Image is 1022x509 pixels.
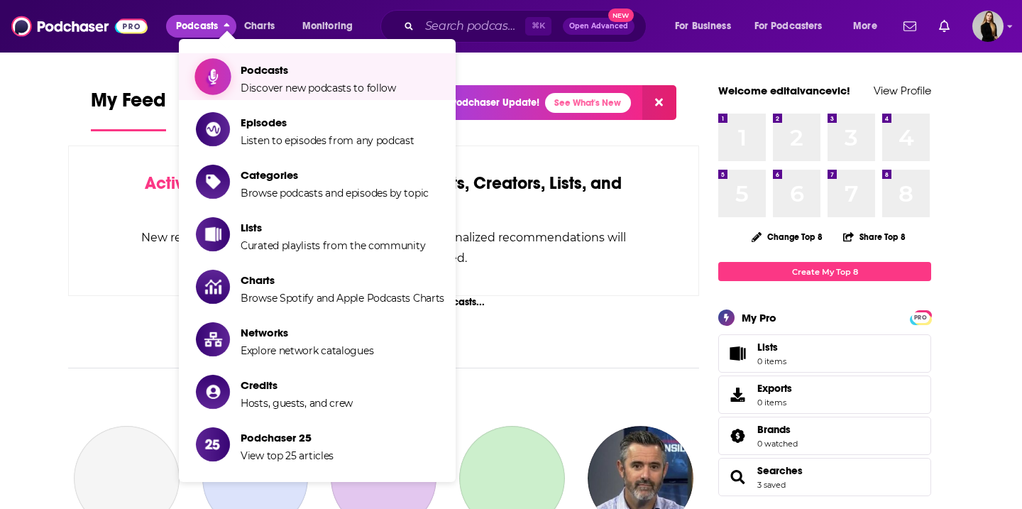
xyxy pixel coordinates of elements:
a: View Profile [874,84,931,97]
span: Podcasts [241,63,396,77]
span: Discover new podcasts to follow [241,82,396,94]
span: 0 items [757,398,792,407]
a: Show notifications dropdown [933,14,955,38]
span: Exports [723,385,752,405]
button: open menu [665,15,749,38]
a: Exports [718,376,931,414]
div: Search podcasts, credits, & more... [394,10,660,43]
a: My Feed [91,88,166,131]
span: Networks [241,326,373,339]
a: Welcome editaivancevic! [718,84,850,97]
button: close menu [166,15,236,38]
img: Podchaser - Follow, Share and Rate Podcasts [11,13,148,40]
span: Browse podcasts and episodes by topic [241,187,429,199]
span: Hosts, guests, and crew [241,397,353,410]
img: User Profile [972,11,1004,42]
span: Brands [757,423,791,436]
span: Charts [241,273,444,287]
a: Create My Top 8 [718,262,931,281]
a: Searches [723,467,752,487]
span: Curated playlists from the community [241,239,425,252]
a: Lists [718,334,931,373]
span: Podcasts [176,16,218,36]
span: Categories [241,168,429,182]
span: ⌘ K [525,17,551,35]
span: Lists [757,341,786,354]
span: Listen to episodes from any podcast [241,134,414,147]
div: New releases, episode reviews, guest credits, and personalized recommendations will begin to appe... [140,227,627,268]
span: Open Advanced [569,23,628,30]
a: Brands [757,423,798,436]
span: For Business [675,16,731,36]
a: 0 watched [757,439,798,449]
span: Browse Spotify and Apple Podcasts Charts [241,292,444,305]
button: open menu [843,15,895,38]
span: New [608,9,634,22]
span: Explore network catalogues [241,344,373,357]
span: Logged in as editaivancevic [972,11,1004,42]
button: open menu [745,15,843,38]
span: My Feed [91,88,166,121]
button: Change Top 8 [743,228,831,246]
span: Exports [757,382,792,395]
span: Episodes [241,116,414,129]
span: Charts [244,16,275,36]
span: Lists [241,221,425,234]
a: PRO [912,312,929,322]
span: Searches [718,458,931,496]
span: More [853,16,877,36]
span: Lists [757,341,778,354]
span: Podchaser 25 [241,431,334,444]
span: Credits [241,378,353,392]
button: Show profile menu [972,11,1004,42]
div: ... and these creators. [68,391,699,403]
span: View top 25 articles [241,449,334,462]
span: 0 items [757,356,786,366]
button: Share Top 8 [842,223,906,251]
button: open menu [292,15,371,38]
a: Show notifications dropdown [898,14,922,38]
span: Lists [723,344,752,363]
span: Activate your Feed [145,173,290,194]
span: PRO [912,312,929,323]
a: 3 saved [757,480,786,490]
button: Open AdvancedNew [563,18,634,35]
span: Monitoring [302,16,353,36]
span: For Podcasters [754,16,823,36]
a: See What's New [545,93,631,113]
a: Searches [757,464,803,477]
div: by following Podcasts, Creators, Lists, and other Users! [140,173,627,214]
div: Not sure who to follow? Try these podcasts... [68,296,699,308]
div: My Pro [742,311,776,324]
span: Brands [718,417,931,455]
a: Brands [723,426,752,446]
input: Search podcasts, credits, & more... [419,15,525,38]
a: Charts [235,15,283,38]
